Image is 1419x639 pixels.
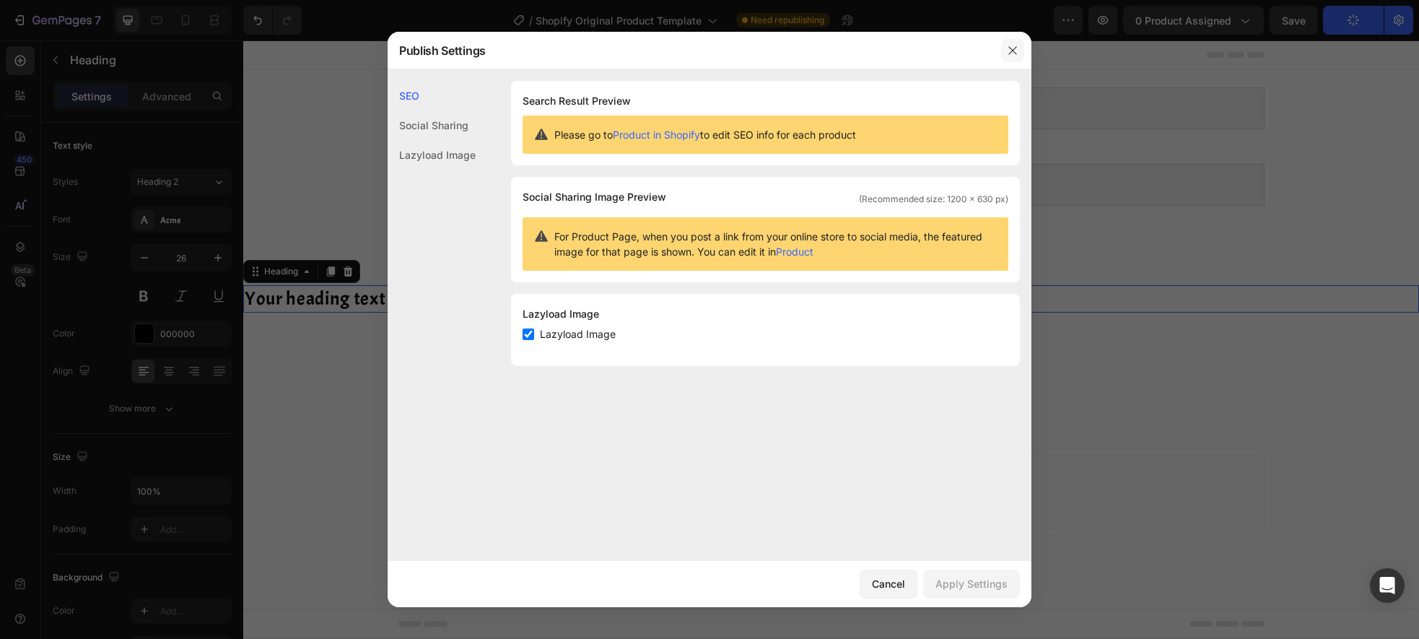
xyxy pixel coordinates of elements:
[388,81,476,110] div: SEO
[155,318,1021,346] h2: added new Gp section content
[923,570,1020,599] button: Apply Settings
[613,129,700,141] a: Product in Shopify
[523,188,666,206] span: Social Sharing Image Preview
[554,401,622,416] span: Add section
[1370,568,1405,603] div: Open Intercom Messenger
[388,110,476,140] div: Social Sharing
[935,576,1008,591] div: Apply Settings
[388,32,994,69] div: Publish Settings
[556,59,644,77] span: Product information
[561,136,638,153] span: Related products
[155,206,1021,233] h2: added new Gp section content
[554,229,997,259] span: For Product Page, when you post a link from your online store to social media, the featured image...
[641,451,748,464] span: then drag & drop elements
[18,225,58,238] div: Heading
[859,193,1008,206] span: (Recommended size: 1200 x 630 px)
[544,451,621,464] span: from URL or image
[523,92,1008,110] h1: Search Result Preview
[776,245,813,258] a: Product
[432,433,520,448] div: Choose templates
[426,451,525,464] span: inspired by CRO experts
[523,305,1008,323] div: Lazyload Image
[554,127,856,142] span: Please go to to edit SEO info for each product
[860,570,917,599] button: Cancel
[652,433,740,448] div: Add blank section
[540,326,616,343] span: Lazyload Image
[872,576,905,591] div: Cancel
[388,140,476,170] div: Lazyload Image
[546,433,621,448] div: Generate layout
